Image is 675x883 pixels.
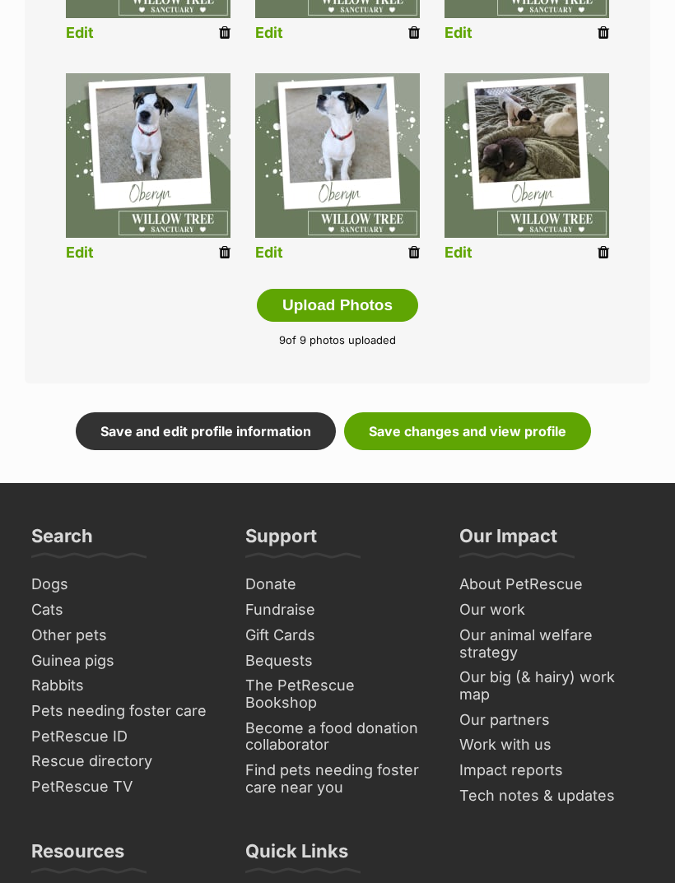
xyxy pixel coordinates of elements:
a: Rabbits [25,673,222,699]
a: Donate [239,572,436,597]
a: Gift Cards [239,623,436,648]
a: Edit [255,25,283,42]
a: Fundraise [239,597,436,623]
a: Other pets [25,623,222,648]
a: Work with us [453,732,650,758]
a: PetRescue ID [25,724,222,750]
a: Edit [66,25,94,42]
img: oek14tutp7jncfxa4mwg.jpg [66,73,230,238]
h3: Resources [31,839,124,872]
a: Our big (& hairy) work map [453,665,650,707]
h3: Support [245,524,317,557]
a: Guinea pigs [25,648,222,674]
h3: Search [31,524,93,557]
p: of 9 photos uploaded [49,332,626,349]
span: 9 [279,333,286,346]
a: Edit [445,244,472,262]
a: Bequests [239,648,436,674]
a: Our work [453,597,650,623]
a: Cats [25,597,222,623]
img: drbbip2mxgoj3vba4mgc.jpg [255,73,420,238]
a: Edit [445,25,472,42]
a: Save and edit profile information [76,412,336,450]
button: Upload Photos [257,289,418,322]
a: PetRescue TV [25,774,222,800]
h3: Quick Links [245,839,348,872]
a: Edit [66,244,94,262]
a: Rescue directory [25,749,222,774]
a: Our animal welfare strategy [453,623,650,665]
a: Dogs [25,572,222,597]
a: The PetRescue Bookshop [239,673,436,715]
a: Pets needing foster care [25,699,222,724]
a: Become a food donation collaborator [239,716,436,758]
a: Our partners [453,708,650,733]
a: Impact reports [453,758,650,783]
a: Find pets needing foster care near you [239,758,436,800]
a: Edit [255,244,283,262]
a: About PetRescue [453,572,650,597]
h3: Our Impact [459,524,557,557]
a: Tech notes & updates [453,783,650,809]
a: Save changes and view profile [344,412,591,450]
img: yxk4opnkaj24o4kejthb.jpg [445,73,609,238]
